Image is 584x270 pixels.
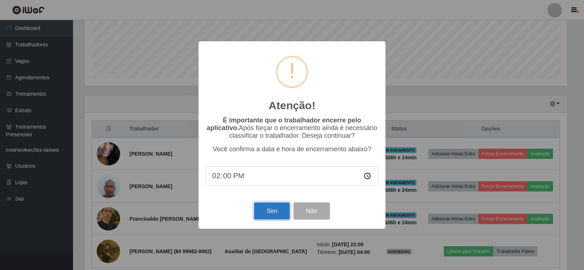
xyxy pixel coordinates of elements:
[269,99,315,112] h2: Atenção!
[206,117,378,140] p: Após forçar o encerramento ainda é necessário classificar o trabalhador. Deseja continuar?
[254,202,289,220] button: Sim
[206,145,378,153] p: Você confirma a data e hora de encerramento abaixo?
[293,202,330,220] button: Não
[207,117,361,132] b: É importante que o trabalhador encerre pelo aplicativo.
